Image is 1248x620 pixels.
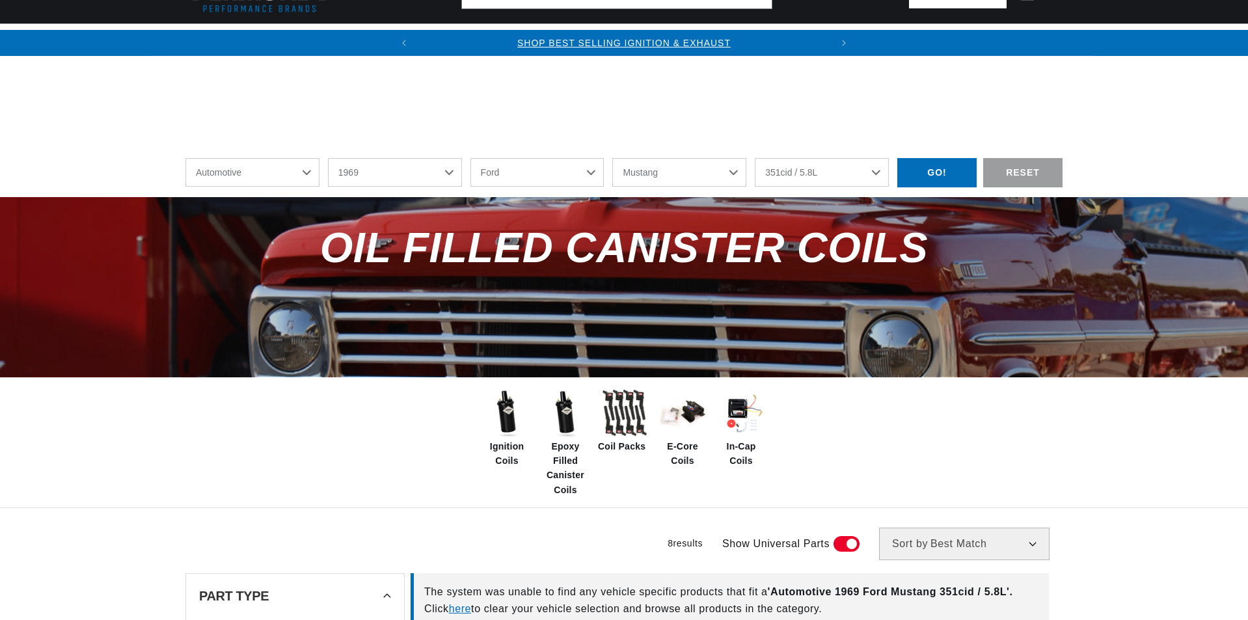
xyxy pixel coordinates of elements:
div: GO! [897,158,977,187]
summary: Ignition Conversions [185,24,326,55]
div: 1 of 2 [417,36,831,50]
select: Year [328,158,462,187]
span: Show Universal Parts [722,535,830,552]
span: Sort by [892,539,928,549]
a: E-Core Coils E-Core Coils [657,387,709,468]
a: Coil Packs Coil Packs [598,387,650,453]
summary: Coils & Distributors [326,24,470,55]
span: In-Cap Coils [715,439,767,468]
summary: Engine Swaps [696,24,794,55]
a: Epoxy Filled Canister Coils Epoxy Filled Canister Coils [539,387,591,498]
img: Coil Packs [598,387,650,439]
div: Announcement [417,36,831,50]
img: Epoxy Filled Canister Coils [539,387,591,439]
span: Oil Filled Canister Coils [320,224,929,271]
span: E-Core Coils [657,439,709,468]
a: SHOP BEST SELLING IGNITION & EXHAUST [517,38,731,48]
div: RESET [983,158,1063,187]
img: In-Cap Coils [715,387,767,439]
button: Translation missing: en.sections.announcements.next_announcement [831,30,857,56]
a: Ignition Coils Ignition Coils [481,387,533,468]
slideshow-component: Translation missing: en.sections.announcements.announcement_bar [153,30,1095,56]
select: Model [612,158,746,187]
img: E-Core Coils [657,387,709,439]
a: In-Cap Coils In-Cap Coils [715,387,767,468]
select: Make [470,158,604,187]
summary: Motorcycle [1046,24,1137,55]
summary: Headers, Exhausts & Components [470,24,696,55]
span: Epoxy Filled Canister Coils [539,439,591,498]
select: Sort by [879,528,1050,560]
span: Ignition Coils [481,439,533,468]
span: ' Automotive 1969 Ford Mustang 351cid / 5.8L '. [768,586,1013,597]
a: here [449,603,471,614]
span: 8 results [668,538,703,548]
span: Coil Packs [598,439,645,453]
select: Ride Type [185,158,319,187]
summary: Battery Products [794,24,922,55]
span: Part Type [199,589,269,602]
img: Ignition Coils [481,387,533,439]
select: Engine [755,158,889,187]
button: Translation missing: en.sections.announcements.previous_announcement [391,30,417,56]
summary: Spark Plug Wires [922,24,1046,55]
